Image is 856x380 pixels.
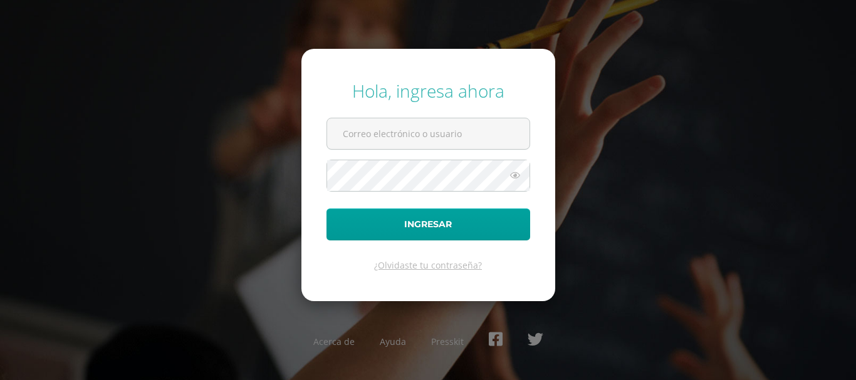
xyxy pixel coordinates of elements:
[313,336,355,347] a: Acerca de
[326,79,530,103] div: Hola, ingresa ahora
[380,336,406,347] a: Ayuda
[326,208,530,240] button: Ingresar
[431,336,464,347] a: Presskit
[327,118,530,149] input: Correo electrónico o usuario
[374,259,482,271] a: ¿Olvidaste tu contraseña?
